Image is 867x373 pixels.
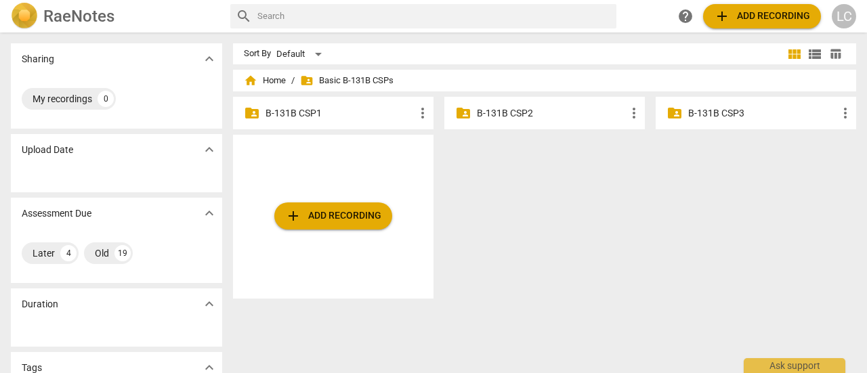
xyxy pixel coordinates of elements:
[244,74,286,87] span: Home
[201,296,217,312] span: expand_more
[807,46,823,62] span: view_list
[714,8,810,24] span: Add recording
[22,297,58,311] p: Duration
[285,208,381,224] span: Add recording
[825,44,845,64] button: Table view
[11,3,219,30] a: LogoRaeNotes
[257,5,611,27] input: Search
[677,8,694,24] span: help
[199,203,219,223] button: Show more
[266,106,415,120] p: B-131B CSP1
[285,208,301,224] span: add
[199,139,219,160] button: Show more
[744,358,845,373] div: Ask support
[477,106,626,120] p: B-131B CSP2
[244,49,271,59] div: Sort By
[703,4,821,28] button: Upload
[829,47,842,60] span: table_chart
[33,246,55,260] div: Later
[276,43,326,65] div: Default
[300,74,394,87] span: Basic B-131B CSPs
[667,105,683,121] span: folder_shared
[805,44,825,64] button: List view
[60,245,77,261] div: 4
[415,105,431,121] span: more_vert
[786,46,803,62] span: view_module
[244,105,260,121] span: folder_shared
[22,143,73,157] p: Upload Date
[201,51,217,67] span: expand_more
[22,206,91,221] p: Assessment Due
[201,205,217,221] span: expand_more
[274,202,392,229] button: Upload
[300,74,314,87] span: folder_shared
[244,74,257,87] span: home
[837,105,853,121] span: more_vert
[11,3,38,30] img: Logo
[714,8,730,24] span: add
[673,4,698,28] a: Help
[236,8,252,24] span: search
[291,76,295,86] span: /
[33,92,92,106] div: My recordings
[199,49,219,69] button: Show more
[455,105,471,121] span: folder_shared
[43,7,114,26] h2: RaeNotes
[784,44,805,64] button: Tile view
[201,141,217,158] span: expand_more
[199,294,219,314] button: Show more
[95,246,109,260] div: Old
[114,245,131,261] div: 19
[626,105,642,121] span: more_vert
[688,106,837,120] p: B-131B CSP3
[98,91,114,107] div: 0
[832,4,856,28] button: LC
[22,52,54,66] p: Sharing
